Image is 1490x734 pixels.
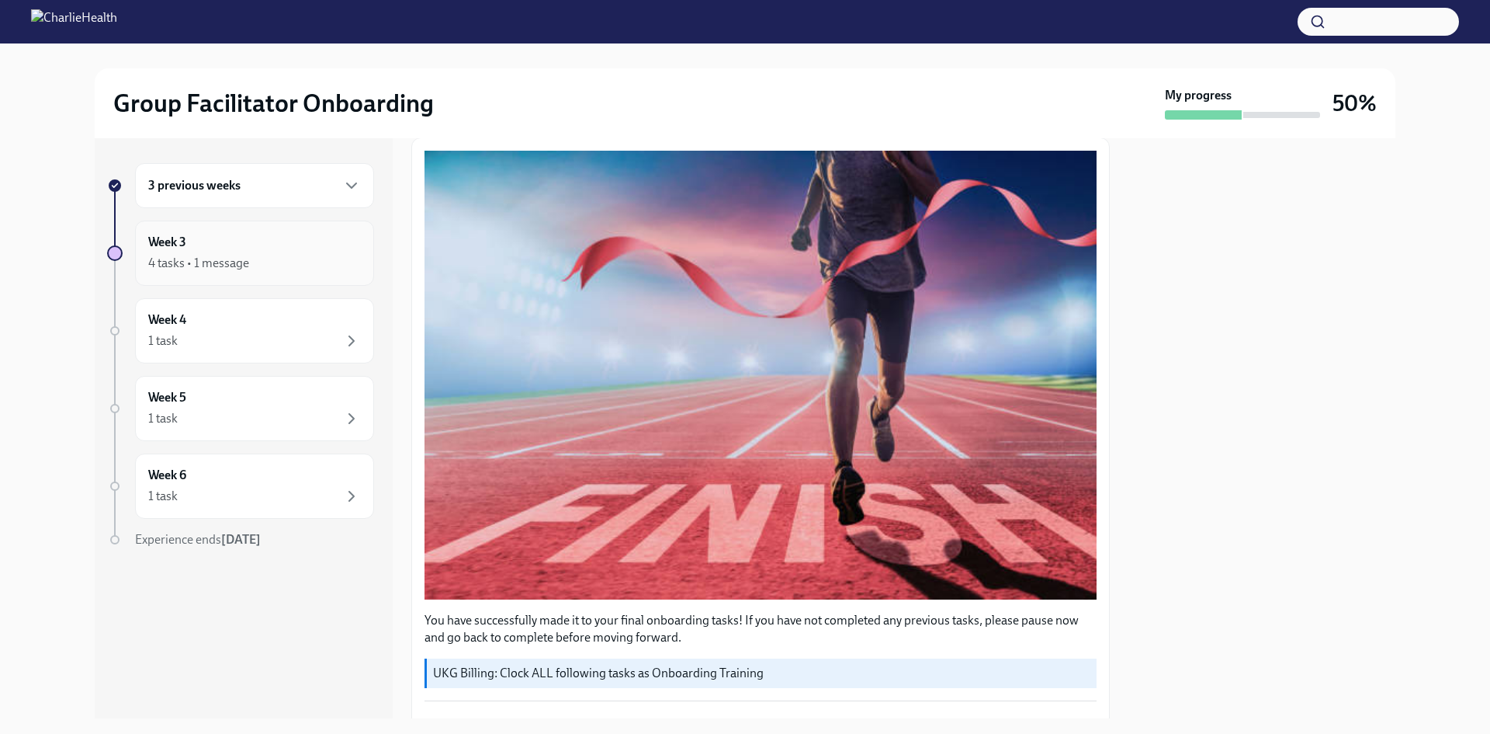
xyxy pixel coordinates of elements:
[148,488,178,505] div: 1 task
[31,9,117,34] img: CharlieHealth
[148,177,241,194] h6: 3 previous weeks
[107,454,374,519] a: Week 61 task
[135,163,374,208] div: 3 previous weeks
[107,221,374,286] a: Week 34 tasks • 1 message
[148,255,249,272] div: 4 tasks • 1 message
[135,532,261,547] span: Experience ends
[107,298,374,364] a: Week 41 task
[433,665,1090,682] p: UKG Billing: Clock ALL following tasks as Onboarding Training
[148,234,186,251] h6: Week 3
[148,410,178,427] div: 1 task
[1165,87,1232,104] strong: My progress
[148,467,186,484] h6: Week 6
[148,332,178,350] div: 1 task
[1332,89,1377,117] h3: 50%
[148,389,186,406] h6: Week 5
[424,151,1097,599] button: Zoom image
[113,88,434,119] h2: Group Facilitator Onboarding
[221,532,261,547] strong: [DATE]
[424,612,1097,646] p: You have successfully made it to your final onboarding tasks! If you have not completed any previ...
[424,714,1097,734] p: Review the Group Facilitator Study Guide
[107,376,374,441] a: Week 51 task
[148,311,186,329] h6: Week 4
